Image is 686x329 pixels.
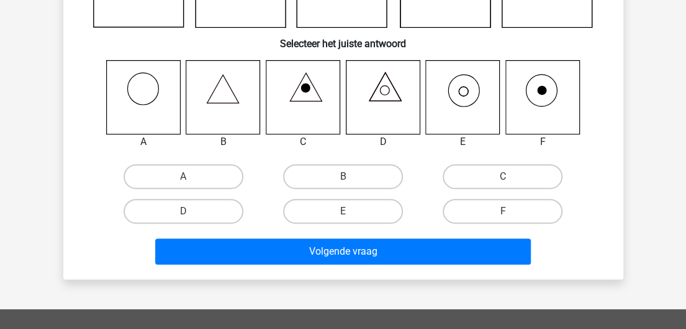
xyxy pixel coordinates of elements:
[283,199,403,224] label: E
[443,199,562,224] label: F
[176,134,270,149] div: B
[496,134,590,149] div: F
[416,134,510,149] div: E
[124,164,243,189] label: A
[97,134,191,149] div: A
[155,239,531,265] button: Volgende vraag
[256,134,350,149] div: C
[336,134,430,149] div: D
[283,164,403,189] label: B
[83,28,603,50] h6: Selecteer het juiste antwoord
[124,199,243,224] label: D
[443,164,562,189] label: C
